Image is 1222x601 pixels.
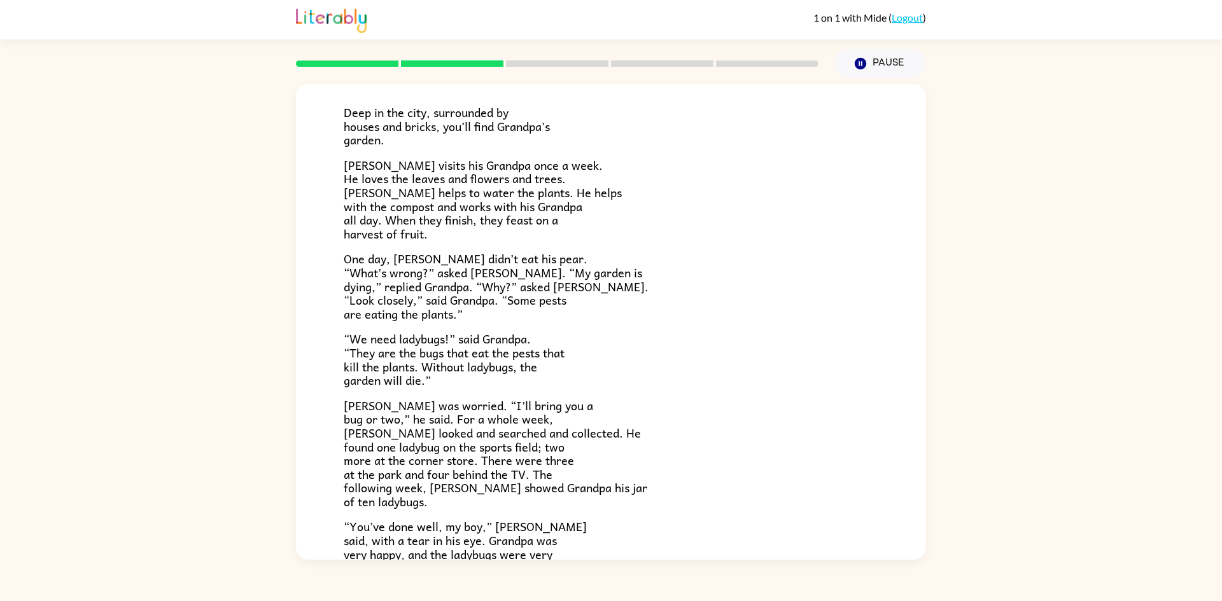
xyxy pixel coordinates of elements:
[892,11,923,24] a: Logout
[834,49,926,78] button: Pause
[344,396,647,511] span: [PERSON_NAME] was worried. “I’ll bring you a bug or two,” he said. For a whole week, [PERSON_NAME...
[344,156,622,243] span: [PERSON_NAME] visits his Grandpa once a week. He loves the leaves and flowers and trees. [PERSON_...
[813,11,888,24] span: 1 on 1 with Mide
[344,329,565,389] span: “We need ladybugs!” said Grandpa. “They are the bugs that eat the pests that kill the plants. Wit...
[296,5,367,33] img: Literably
[344,103,550,149] span: Deep in the city, surrounded by houses and bricks, you’ll find Grandpa’s garden.
[344,249,649,322] span: One day, [PERSON_NAME] didn’t eat his pear. “What’s wrong?” asked [PERSON_NAME]. “My garden is dy...
[813,11,926,24] div: ( )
